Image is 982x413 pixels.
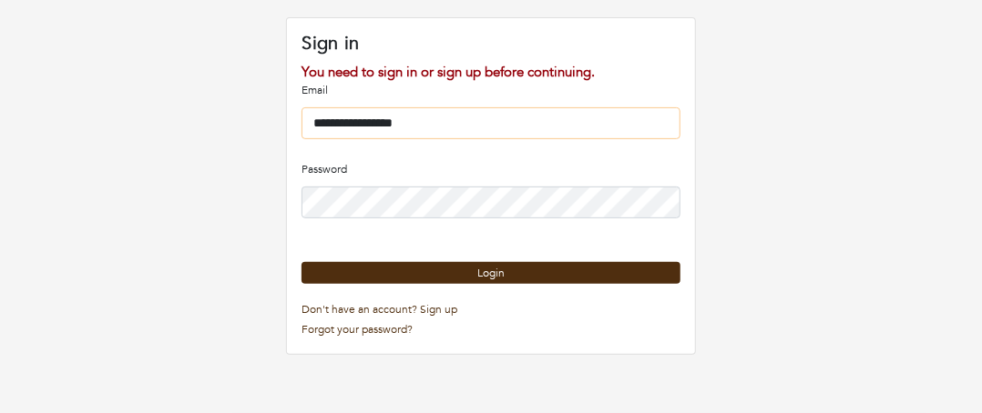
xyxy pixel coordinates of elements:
p: Email [302,82,680,98]
a: Don't have an account? Sign up [302,302,457,317]
h1: Sign in [302,33,680,55]
div: You need to sign in or sign up before continuing. [302,62,680,83]
p: Password [302,161,680,177]
button: Login [302,262,680,284]
a: Forgot your password? [302,322,413,337]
